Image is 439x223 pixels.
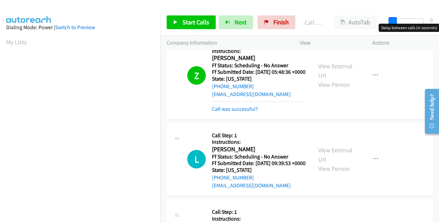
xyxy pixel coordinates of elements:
div: Dialing Mode: Power | [6,23,154,32]
a: View External Url [318,62,353,79]
h5: State: [US_STATE] [212,75,306,82]
span: Next [235,18,247,26]
a: [PHONE_NUMBER] [212,83,254,90]
h2: [PERSON_NAME] [212,145,306,153]
h5: Instructions: [212,215,306,222]
h1: L [187,150,206,168]
h5: Ff Submitted Date: [DATE] 09:39:53 +0000 [212,160,306,167]
a: Switch to Preview [55,24,95,31]
h5: Ff Status: Scheduling - No Answer [212,153,306,160]
div: 0 [430,15,433,25]
a: View Person [318,81,350,89]
span: Finish [273,18,289,26]
p: Company Information [167,39,287,47]
button: Next [219,15,253,29]
p: Call Completed [305,18,322,27]
div: The call is yet to be attempted [187,150,206,168]
h5: State: [US_STATE] [212,167,306,174]
a: Start Calls [167,15,216,29]
h5: Instructions: [212,48,306,55]
a: My Lists [6,38,27,46]
a: [EMAIL_ADDRESS][DOMAIN_NAME] [212,182,291,189]
a: Call was successful? [212,106,258,112]
span: Start Calls [182,18,209,26]
p: Actions [372,39,433,47]
h2: [PERSON_NAME] [212,54,306,62]
h5: Ff Submitted Date: [DATE] 05:48:36 +0000 [212,69,306,75]
h1: Z [187,66,206,85]
h5: Call Step: 1 [212,132,306,139]
h5: Instructions: [212,139,306,145]
a: View External Url [318,146,353,163]
button: AutoTab [334,15,377,29]
a: Finish [258,15,295,29]
a: [PHONE_NUMBER] [212,174,254,181]
p: View [300,39,360,47]
h5: Call Step: 1 [212,209,306,215]
iframe: Resource Center [419,84,439,139]
a: [EMAIL_ADDRESS][DOMAIN_NAME] [212,91,291,97]
a: View Person [318,165,350,173]
h5: Ff Status: Scheduling - No Answer [212,62,306,69]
